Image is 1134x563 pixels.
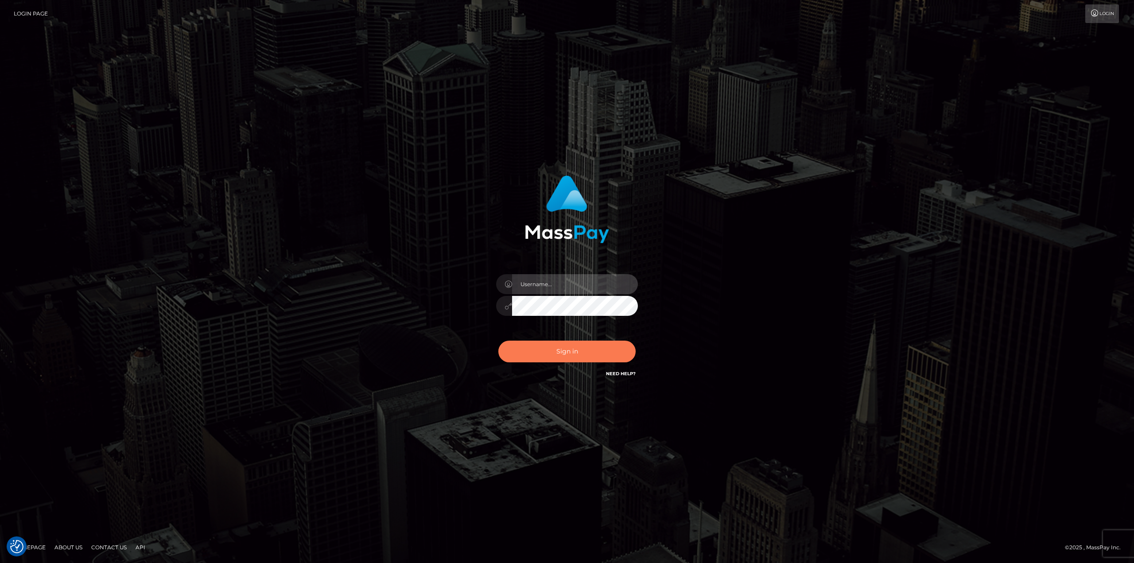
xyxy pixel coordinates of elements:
button: Consent Preferences [10,540,23,553]
img: Revisit consent button [10,540,23,553]
a: Homepage [10,540,49,554]
button: Sign in [498,341,636,362]
a: About Us [51,540,86,554]
a: Login [1085,4,1119,23]
a: API [132,540,149,554]
a: Contact Us [88,540,130,554]
a: Login Page [14,4,48,23]
div: © 2025 , MassPay Inc. [1065,543,1127,552]
img: MassPay Login [525,175,609,243]
a: Need Help? [606,371,636,377]
input: Username... [512,274,638,294]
